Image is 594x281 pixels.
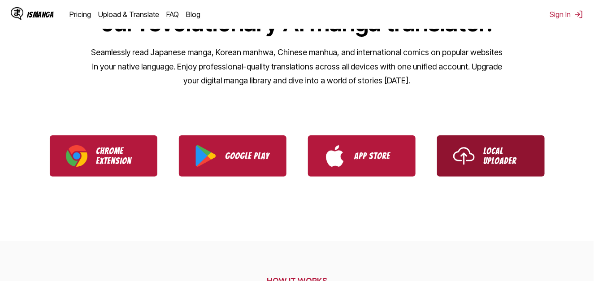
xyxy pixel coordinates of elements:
button: Sign In [550,10,583,19]
p: Google Play [225,151,270,161]
a: Download IsManga from Google Play [179,135,286,177]
img: IsManga Logo [11,7,23,20]
p: Local Uploader [484,146,529,166]
img: App Store logo [324,145,346,167]
img: Google Play logo [195,145,217,167]
a: Download IsManga Chrome Extension [50,135,157,177]
a: Download IsManga from App Store [308,135,416,177]
a: FAQ [167,10,179,19]
p: App Store [355,151,399,161]
img: Sign out [574,10,583,19]
a: IsManga LogoIsManga [11,7,70,22]
a: Upload & Translate [99,10,160,19]
a: Pricing [70,10,91,19]
a: Use IsManga Local Uploader [437,135,545,177]
a: Blog [186,10,201,19]
p: Chrome Extension [96,146,141,166]
p: Seamlessly read Japanese manga, Korean manhwa, Chinese manhua, and international comics on popula... [91,45,503,88]
img: Chrome logo [66,145,87,167]
img: Upload icon [453,145,475,167]
div: IsManga [27,10,54,19]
